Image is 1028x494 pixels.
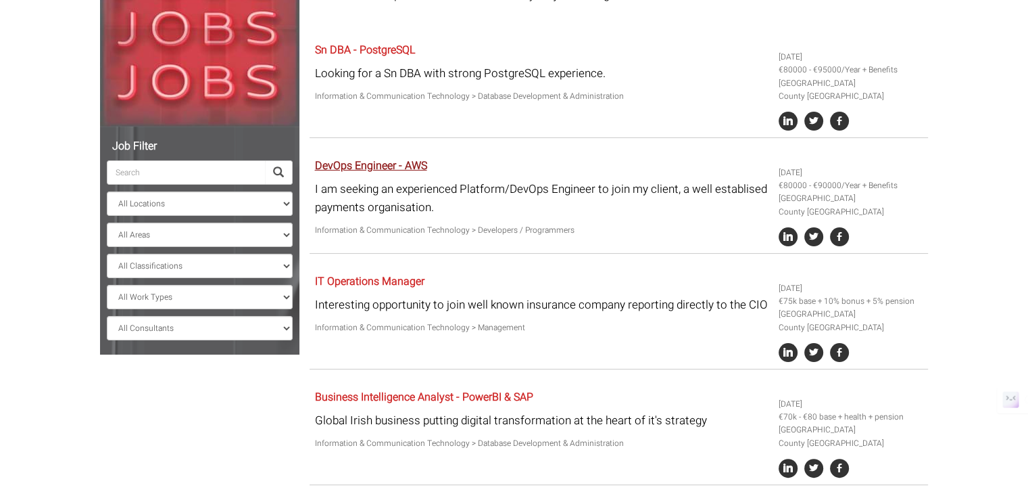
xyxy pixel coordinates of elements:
a: IT Operations Manager [315,273,424,290]
li: [DATE] [779,51,923,64]
li: [GEOGRAPHIC_DATA] County [GEOGRAPHIC_DATA] [779,192,923,218]
p: Interesting opportunity to join well known insurance company reporting directly to the CIO [315,296,768,314]
p: Information & Communication Technology > Management [315,321,768,334]
a: Sn DBA - PostgreSQL [315,42,415,58]
li: [DATE] [779,166,923,179]
li: [DATE] [779,398,923,411]
p: Information & Communication Technology > Database Development & Administration [315,437,768,450]
a: DevOps Engineer - AWS [315,158,427,174]
p: I am seeking an experienced Platform/DevOps Engineer to join my client, a well establised payment... [315,180,768,217]
p: Looking for a Sn DBA with strong PostgreSQL experience. [315,64,768,83]
a: Business Intelligence Analyst - PowerBI & SAP [315,389,533,405]
li: [GEOGRAPHIC_DATA] County [GEOGRAPHIC_DATA] [779,424,923,449]
li: [GEOGRAPHIC_DATA] County [GEOGRAPHIC_DATA] [779,77,923,103]
li: €80000 - €90000/Year + Benefits [779,179,923,192]
p: Information & Communication Technology > Database Development & Administration [315,90,768,103]
p: Global Irish business putting digital transformation at the heart of it's strategy [315,411,768,430]
li: [GEOGRAPHIC_DATA] County [GEOGRAPHIC_DATA] [779,308,923,334]
p: Information & Communication Technology > Developers / Programmers [315,224,768,237]
input: Search [107,160,265,185]
li: [DATE] [779,282,923,295]
li: €80000 - €95000/Year + Benefits [779,64,923,76]
li: €70k - €80 base + health + pension [779,411,923,424]
li: €75k base + 10% bonus + 5% pension [779,295,923,308]
h5: Job Filter [107,141,293,153]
